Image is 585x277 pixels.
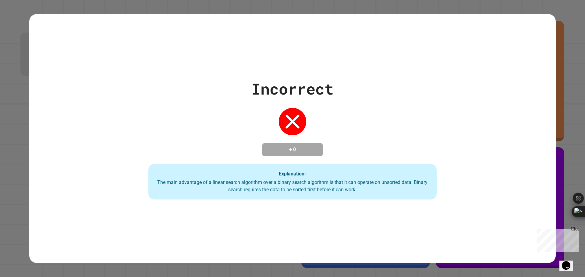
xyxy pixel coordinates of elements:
iframe: chat widget [534,226,579,252]
div: Chat with us now!Close [2,2,42,39]
h4: + 0 [268,146,317,153]
strong: Explanation: [279,171,306,176]
div: The main advantage of a linear search algorithm over a binary search algorithm is that it can ope... [154,179,431,193]
iframe: chat widget [559,253,579,271]
div: Incorrect [251,78,334,100]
